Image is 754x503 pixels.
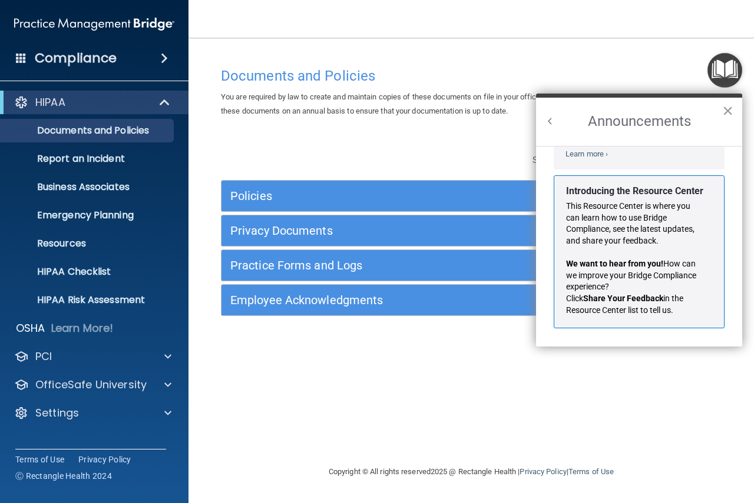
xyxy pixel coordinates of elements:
a: Learn more › [565,149,608,158]
span: Ⓒ Rectangle Health 2024 [15,470,112,482]
p: OfficeSafe University [35,378,147,392]
p: Learn More! [51,321,114,335]
h5: Privacy Documents [230,224,587,237]
h5: Employee Acknowledgments [230,294,587,307]
a: PCI [14,349,171,364]
div: Copyright © All rights reserved 2025 @ Rectangle Health | | [256,453,686,491]
button: Open Resource Center [707,53,742,88]
span: in the Resource Center list to tell us. [566,294,685,315]
img: PMB logo [14,12,174,36]
a: Practice Forms and Logs [230,256,712,275]
h2: Announcements [536,98,742,146]
strong: We want to hear from you! [566,259,663,268]
span: How can we improve your Bridge Compliance experience? [566,259,698,291]
a: Settings [14,406,171,420]
p: PCI [35,349,52,364]
p: HIPAA Checklist [8,266,168,278]
a: Privacy Policy [520,467,566,476]
strong: Share Your Feedback [583,294,663,303]
p: Business Associates [8,181,168,193]
p: Report an Incident [8,153,168,165]
span: You are required by law to create and maintain copies of these documents on file in your office. ... [221,92,709,115]
div: Resource Center [536,94,742,347]
a: Privacy Documents [230,221,712,240]
button: Back to Resource Center Home [544,115,556,127]
h4: Compliance [35,50,117,66]
a: OfficeSafe University [14,378,171,392]
h5: Practice Forms and Logs [230,259,587,272]
p: HIPAA [35,95,65,109]
p: Documents and Policies [8,125,168,136]
h5: Policies [230,189,587,202]
a: Policies [230,186,712,205]
a: HIPAA [14,95,171,109]
strong: Introducing the Resource Center [566,185,703,196]
p: HIPAA Risk Assessment [8,294,168,306]
a: Terms of Use [15,454,64,465]
a: Privacy Policy [78,454,131,465]
a: Terms of Use [568,467,614,476]
p: Settings [35,406,79,420]
span: Search Documents: [533,155,611,165]
h4: Documents and Policies [221,68,722,84]
a: Employee Acknowledgments [230,291,712,309]
button: Close [722,101,733,120]
p: Resources [8,238,168,249]
p: OSHA [16,321,45,335]
p: Emergency Planning [8,209,168,221]
span: Click [566,294,583,303]
p: This Resource Center is where you can learn how to use Bridge Compliance, see the latest updates,... [566,201,703,246]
